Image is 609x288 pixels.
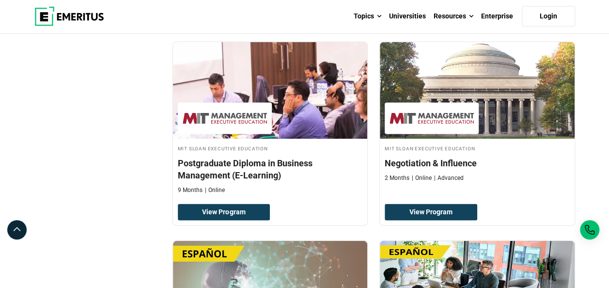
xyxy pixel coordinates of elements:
[390,108,474,129] img: MIT Sloan Executive Education
[385,174,409,182] p: 2 Months
[173,42,368,139] img: Postgraduate Diploma in Business Management (E-Learning) | Online Leadership Course
[434,174,464,182] p: Advanced
[178,204,270,221] a: View Program
[385,144,570,152] h4: MIT Sloan Executive Education
[178,144,363,152] h4: MIT Sloan Executive Education
[385,157,570,169] h4: Negotiation & Influence
[205,186,225,194] p: Online
[173,42,368,199] a: Leadership Course by MIT Sloan Executive Education - MIT Sloan Executive Education MIT Sloan Exec...
[385,204,477,221] a: View Program
[178,157,363,181] h4: Postgraduate Diploma in Business Management (E-Learning)
[183,108,267,129] img: MIT Sloan Executive Education
[178,186,203,194] p: 9 Months
[380,42,575,139] img: Negotiation & Influence | Online Leadership Course
[380,42,575,187] a: Leadership Course by MIT Sloan Executive Education - MIT Sloan Executive Education MIT Sloan Exec...
[522,6,575,27] a: Login
[412,174,432,182] p: Online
